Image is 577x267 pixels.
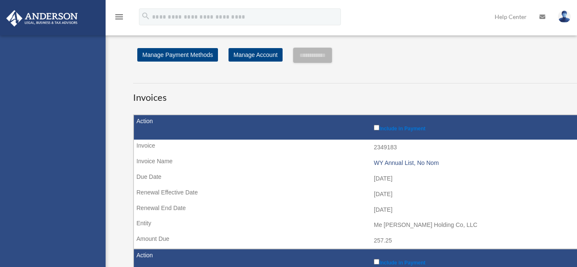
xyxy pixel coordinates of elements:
a: menu [114,15,124,22]
input: Include in Payment [374,125,379,130]
i: search [141,11,150,21]
i: menu [114,12,124,22]
a: Manage Payment Methods [137,48,218,62]
a: Manage Account [229,48,283,62]
img: Anderson Advisors Platinum Portal [4,10,80,27]
img: User Pic [558,11,571,23]
input: Include in Payment [374,259,379,264]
